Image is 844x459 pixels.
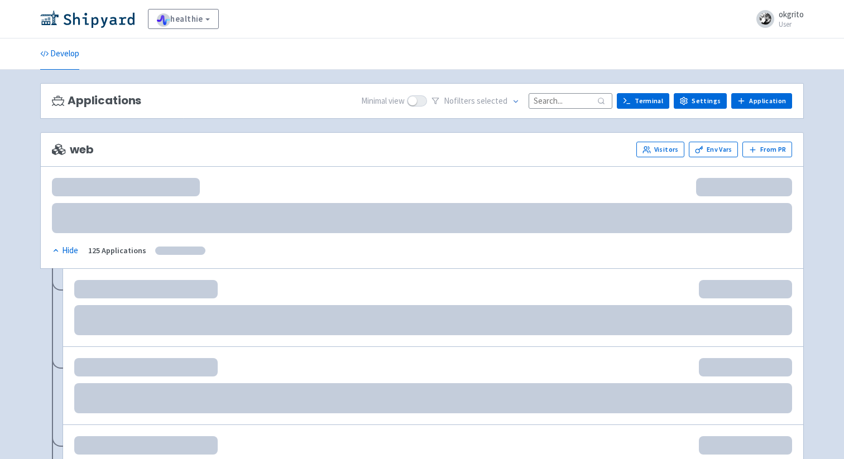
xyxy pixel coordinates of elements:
[674,93,727,109] a: Settings
[444,95,507,108] span: No filter s
[779,21,804,28] small: User
[477,95,507,106] span: selected
[779,9,804,20] span: okgrito
[529,93,612,108] input: Search...
[689,142,738,157] a: Env Vars
[750,10,804,28] a: okgrito User
[40,38,79,70] a: Develop
[88,244,146,257] div: 125 Applications
[52,143,93,156] span: web
[40,10,135,28] img: Shipyard logo
[52,244,78,257] div: Hide
[636,142,684,157] a: Visitors
[742,142,792,157] button: From PR
[617,93,669,109] a: Terminal
[52,94,141,107] h3: Applications
[148,9,219,29] a: healthie
[52,244,79,257] button: Hide
[731,93,792,109] a: Application
[361,95,405,108] span: Minimal view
